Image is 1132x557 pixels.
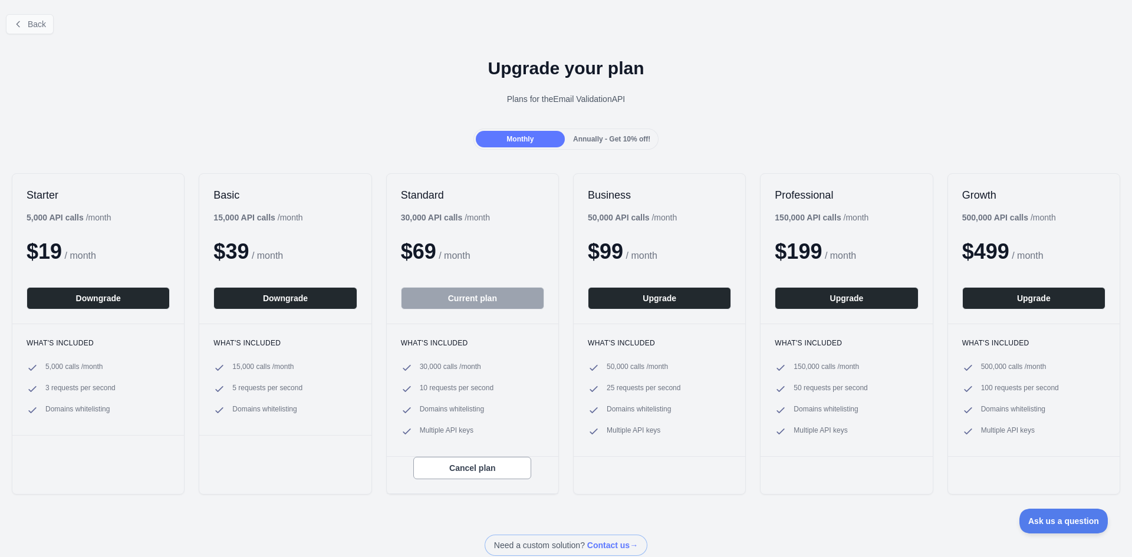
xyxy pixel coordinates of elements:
h2: Professional [775,188,918,202]
iframe: Toggle Customer Support [1019,509,1108,533]
div: / month [588,212,677,223]
b: 30,000 API calls [401,213,463,222]
div: / month [401,212,490,223]
b: 150,000 API calls [775,213,841,222]
b: 50,000 API calls [588,213,650,222]
div: / month [775,212,868,223]
h2: Business [588,188,731,202]
h2: Standard [401,188,544,202]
